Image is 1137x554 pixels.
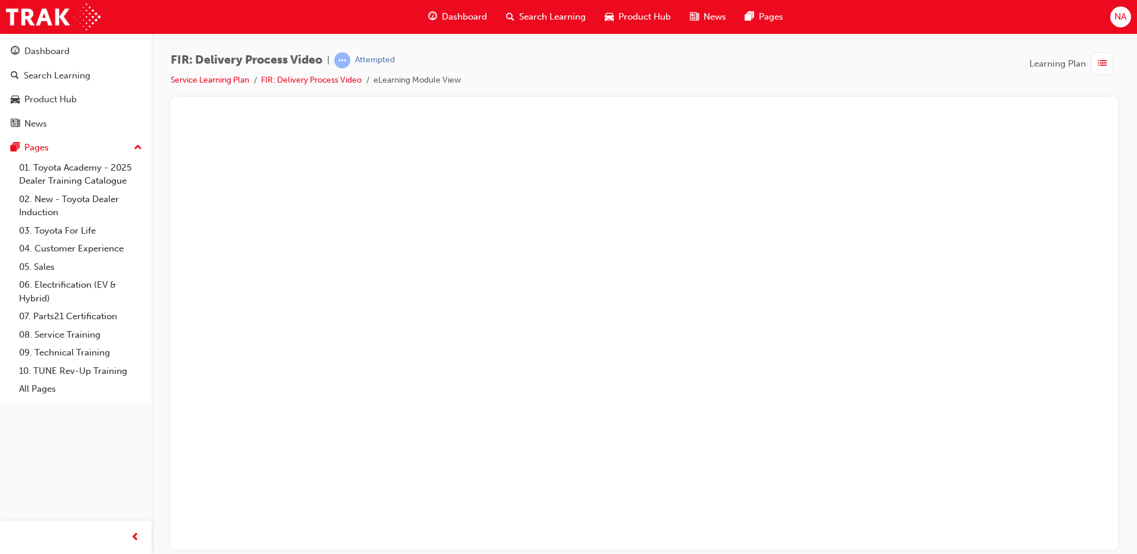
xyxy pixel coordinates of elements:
[745,10,754,24] span: pages-icon
[618,10,671,24] span: Product Hub
[24,93,77,106] div: Product Hub
[419,5,497,29] a: guage-iconDashboard
[5,137,147,159] button: Pages
[1114,10,1126,24] span: NA
[24,69,90,83] div: Search Learning
[5,89,147,111] a: Product Hub
[14,190,147,222] a: 02. New - Toyota Dealer Induction
[759,10,783,24] span: Pages
[442,10,487,24] span: Dashboard
[171,75,249,85] a: Service Learning Plan
[373,74,461,87] li: eLearning Module View
[5,40,147,62] a: Dashboard
[1098,56,1107,71] span: list-icon
[334,52,350,68] span: learningRecordVerb_ATTEMPT-icon
[14,307,147,326] a: 07. Parts21 Certification
[11,95,20,105] span: car-icon
[680,5,736,29] a: news-iconNews
[261,75,362,85] a: FIR: Delivery Process Video
[5,65,147,87] a: Search Learning
[736,5,793,29] a: pages-iconPages
[595,5,680,29] a: car-iconProduct Hub
[14,222,147,240] a: 03. Toyota For Life
[1029,57,1086,71] span: Learning Plan
[355,55,395,66] div: Attempted
[24,141,49,155] div: Pages
[171,53,322,67] span: FIR: Delivery Process Video
[5,113,147,135] a: News
[703,10,726,24] span: News
[14,240,147,258] a: 04. Customer Experience
[14,362,147,380] a: 10. TUNE Rev-Up Training
[14,159,147,190] a: 01. Toyota Academy - 2025 Dealer Training Catalogue
[11,119,20,130] span: news-icon
[1110,7,1131,27] button: NA
[14,258,147,276] a: 05. Sales
[506,10,514,24] span: search-icon
[14,326,147,344] a: 08. Service Training
[11,46,20,57] span: guage-icon
[428,10,437,24] span: guage-icon
[519,10,586,24] span: Search Learning
[497,5,595,29] a: search-iconSearch Learning
[6,4,100,30] img: Trak
[131,530,140,545] span: prev-icon
[605,10,614,24] span: car-icon
[5,38,147,137] button: DashboardSearch LearningProduct HubNews
[327,53,329,67] span: |
[24,117,47,131] div: News
[134,140,142,156] span: up-icon
[11,71,19,81] span: search-icon
[14,276,147,307] a: 06. Electrification (EV & Hybrid)
[1029,52,1118,75] button: Learning Plan
[14,344,147,362] a: 09. Technical Training
[690,10,699,24] span: news-icon
[24,45,70,58] div: Dashboard
[11,143,20,153] span: pages-icon
[14,380,147,398] a: All Pages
